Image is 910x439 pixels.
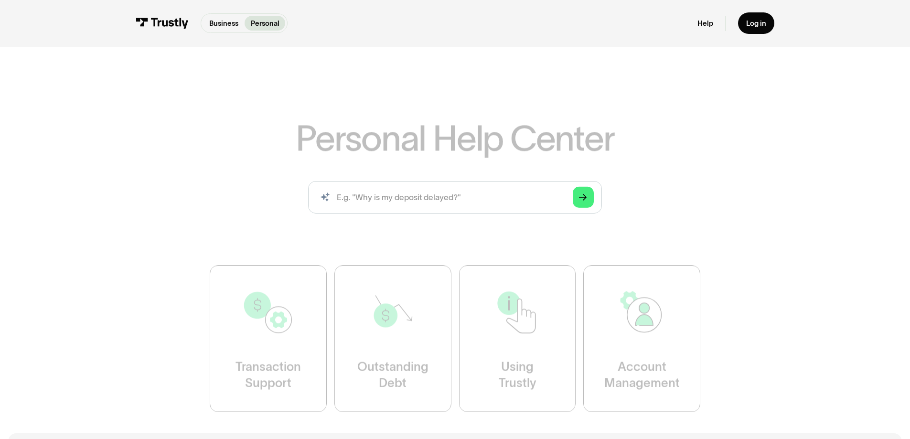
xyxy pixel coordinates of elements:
p: Business [209,18,238,29]
div: Account Management [604,359,680,392]
p: Personal [251,18,279,29]
a: OutstandingDebt [334,266,451,412]
a: UsingTrustly [459,266,576,412]
h1: Personal Help Center [296,121,614,156]
div: Log in [746,19,766,28]
a: Help [697,19,713,28]
input: search [308,181,602,214]
a: TransactionSupport [210,266,327,412]
a: Personal [245,16,285,31]
div: Using Trustly [498,359,536,392]
a: Log in [738,12,774,34]
div: Outstanding Debt [357,359,428,392]
a: AccountManagement [583,266,700,412]
div: Transaction Support [236,359,301,392]
a: Business [203,16,244,31]
img: Trustly Logo [136,18,188,29]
